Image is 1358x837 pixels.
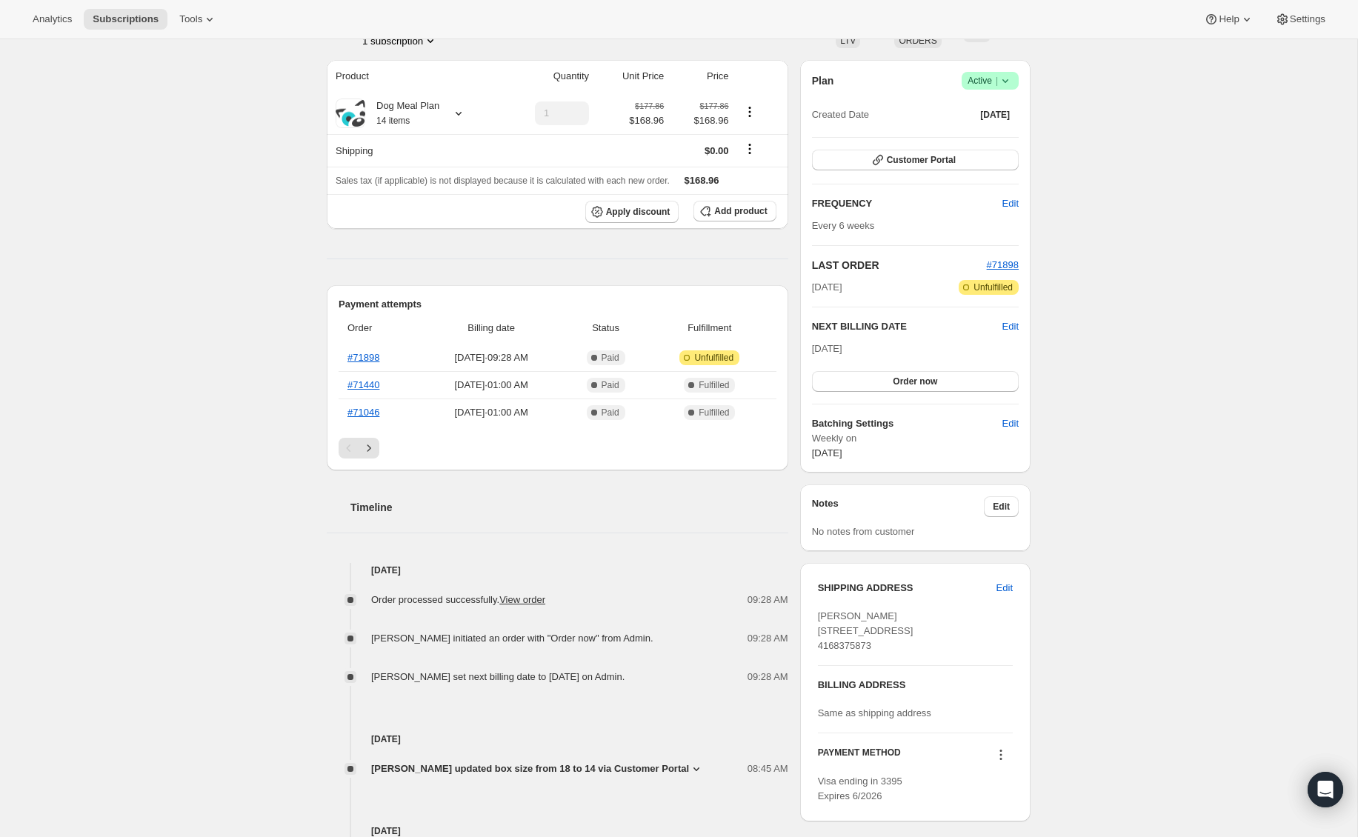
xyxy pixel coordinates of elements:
[602,352,619,364] span: Paid
[693,201,776,221] button: Add product
[1002,319,1019,334] button: Edit
[24,9,81,30] button: Analytics
[359,438,379,458] button: Next
[371,671,625,682] span: [PERSON_NAME] set next billing date to [DATE] on Admin.
[812,196,1002,211] h2: FREQUENCY
[987,259,1019,270] a: #71898
[33,13,72,25] span: Analytics
[748,761,788,776] span: 08:45 AM
[602,407,619,418] span: Paid
[812,371,1019,392] button: Order now
[339,438,776,458] nav: Pagination
[714,205,767,217] span: Add product
[812,496,985,517] h3: Notes
[629,113,664,128] span: $168.96
[705,145,729,156] span: $0.00
[652,321,768,336] span: Fulfillment
[423,378,559,393] span: [DATE] · 01:00 AM
[812,107,869,122] span: Created Date
[993,192,1028,216] button: Edit
[812,258,987,273] h2: LAST ORDER
[987,258,1019,273] button: #71898
[602,379,619,391] span: Paid
[748,631,788,646] span: 09:28 AM
[371,633,653,644] span: [PERSON_NAME] initiated an order with "Order now" from Admin.
[993,501,1010,513] span: Edit
[376,116,410,126] small: 14 items
[93,13,159,25] span: Subscriptions
[812,319,1002,334] h2: NEXT BILLING DATE
[818,581,996,596] h3: SHIPPING ADDRESS
[339,297,776,312] h2: Payment attempts
[668,60,733,93] th: Price
[1266,9,1334,30] button: Settings
[818,678,1013,693] h3: BILLING ADDRESS
[499,594,545,605] a: View order
[1002,416,1019,431] span: Edit
[812,150,1019,170] button: Customer Portal
[738,141,762,157] button: Shipping actions
[699,379,729,391] span: Fulfilled
[327,134,500,167] th: Shipping
[585,201,679,223] button: Apply discount
[327,563,788,578] h4: [DATE]
[1290,13,1325,25] span: Settings
[568,321,643,336] span: Status
[812,220,875,231] span: Every 6 weeks
[699,101,728,110] small: $177.86
[738,104,762,120] button: Product actions
[968,73,1013,88] span: Active
[336,100,365,127] img: product img
[818,610,913,651] span: [PERSON_NAME] [STREET_ADDRESS] 4168375873
[812,447,842,458] span: [DATE]
[984,496,1019,517] button: Edit
[327,60,500,93] th: Product
[371,761,704,776] button: [PERSON_NAME] updated box size from 18 to 14 via Customer Portal
[365,99,439,128] div: Dog Meal Plan
[748,670,788,684] span: 09:28 AM
[327,732,788,747] h4: [DATE]
[1308,772,1343,807] div: Open Intercom Messenger
[362,33,438,48] button: Product actions
[996,581,1013,596] span: Edit
[1195,9,1262,30] button: Help
[371,594,545,605] span: Order processed successfully.
[812,280,842,295] span: [DATE]
[1002,196,1019,211] span: Edit
[347,407,379,418] a: #71046
[748,593,788,607] span: 09:28 AM
[694,352,733,364] span: Unfulfilled
[673,113,728,128] span: $168.96
[170,9,226,30] button: Tools
[818,707,931,718] span: Same as shipping address
[423,405,559,420] span: [DATE] · 01:00 AM
[685,175,719,186] span: $168.96
[593,60,668,93] th: Unit Price
[812,343,842,354] span: [DATE]
[423,321,559,336] span: Billing date
[973,281,1013,293] span: Unfulfilled
[179,13,202,25] span: Tools
[840,36,856,46] span: LTV
[371,761,689,776] span: [PERSON_NAME] updated box size from 18 to 14 via Customer Portal
[500,60,593,93] th: Quantity
[899,36,936,46] span: ORDERS
[339,312,419,344] th: Order
[887,154,956,166] span: Customer Portal
[423,350,559,365] span: [DATE] · 09:28 AM
[699,407,729,418] span: Fulfilled
[818,776,902,801] span: Visa ending in 3395 Expires 6/2026
[347,352,379,363] a: #71898
[893,376,937,387] span: Order now
[84,9,167,30] button: Subscriptions
[336,176,670,186] span: Sales tax (if applicable) is not displayed because it is calculated with each new order.
[812,431,1019,446] span: Weekly on
[971,104,1019,125] button: [DATE]
[812,416,1002,431] h6: Batching Settings
[812,526,915,537] span: No notes from customer
[350,500,788,515] h2: Timeline
[347,379,379,390] a: #71440
[980,109,1010,121] span: [DATE]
